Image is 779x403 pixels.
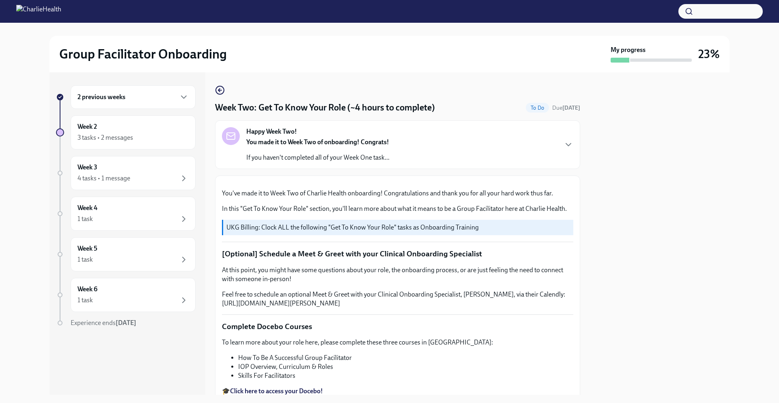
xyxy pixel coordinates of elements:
strong: You made it to Week Two of onboarding! Congrats! [246,138,389,146]
strong: [DATE] [562,104,580,111]
span: Experience ends [71,319,136,327]
a: Week 61 task [56,278,196,312]
li: IOP Overview, Curriculum & Roles [238,362,573,371]
div: 1 task [77,214,93,223]
p: In this "Get To Know Your Role" section, you'll learn more about what it means to be a Group Faci... [222,204,573,213]
p: Complete Docebo Courses [222,321,573,332]
h6: Week 6 [77,285,97,294]
div: 1 task [77,255,93,264]
li: How To Be A Successful Group Facilitator [238,353,573,362]
h2: Group Facilitator Onboarding [59,46,227,62]
h6: Week 4 [77,204,97,212]
p: To learn more about your role here, please complete these three courses in [GEOGRAPHIC_DATA]: [222,338,573,347]
h3: 23% [698,47,720,61]
p: UKG Billing: Clock ALL the following "Get To Know Your Role" tasks as Onboarding Training [226,223,570,232]
div: 3 tasks • 2 messages [77,133,133,142]
a: Week 34 tasks • 1 message [56,156,196,190]
h6: 2 previous weeks [77,93,125,102]
span: Due [552,104,580,111]
p: [Optional] Schedule a Meet & Greet with your Clinical Onboarding Specialist [222,249,573,259]
a: Week 51 task [56,237,196,271]
h6: Week 2 [77,122,97,131]
h6: Week 3 [77,163,97,172]
div: 2 previous weeks [71,85,196,109]
strong: My progress [611,45,646,54]
h4: Week Two: Get To Know Your Role (~4 hours to complete) [215,102,435,114]
img: CharlieHealth [16,5,61,18]
a: Week 41 task [56,197,196,231]
span: September 1st, 2025 10:00 [552,104,580,112]
div: 4 tasks • 1 message [77,174,130,183]
p: You've made it to Week Two of Charlie Health onboarding! Congratulations and thank you for all yo... [222,189,573,198]
p: Feel free to schedule an optional Meet & Greet with your Clinical Onboarding Specialist, [PERSON_... [222,290,573,308]
a: Click here to access your Docebo! [230,387,323,395]
p: At this point, you might have some questions about your role, the onboarding process, or are just... [222,266,573,284]
div: 1 task [77,296,93,305]
strong: [DATE] [116,319,136,327]
a: Week 23 tasks • 2 messages [56,115,196,149]
p: 🎓 [222,387,573,396]
li: Skills For Facilitators [238,371,573,380]
strong: Happy Week Two! [246,127,297,136]
p: If you haven't completed all of your Week One task... [246,153,389,162]
h6: Week 5 [77,244,97,253]
span: To Do [526,105,549,111]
